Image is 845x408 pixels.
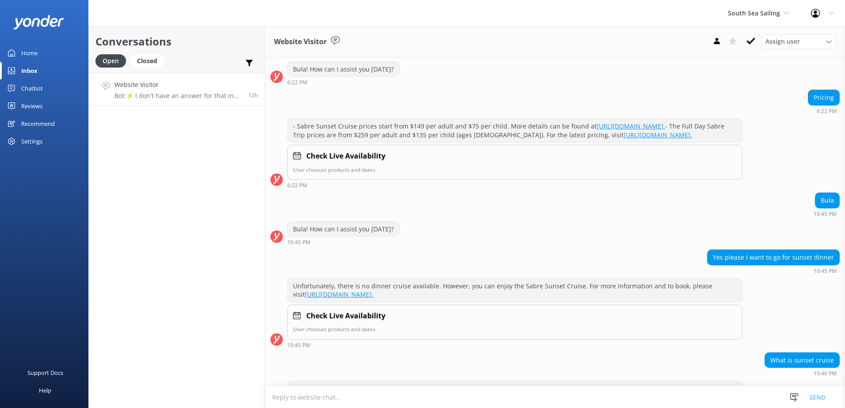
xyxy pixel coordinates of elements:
div: Chatbot [21,79,43,97]
div: Unfortunately, there is no dinner cruise available. However, you can enjoy the Sabre Sunset Cruis... [288,279,742,302]
h4: Check Live Availability [306,151,385,162]
div: Pricing [808,90,839,105]
img: yonder-white-logo.png [13,15,64,30]
div: Sep 02 2025 10:45pm (UTC +12:00) Pacific/Auckland [707,268,840,274]
div: Sep 02 2025 06:22pm (UTC +12:00) Pacific/Auckland [287,182,742,188]
div: Sep 02 2025 10:45pm (UTC +12:00) Pacific/Auckland [287,239,400,245]
span: Assign user [765,37,800,46]
a: Website VisitorBot:⚡ I don't have an answer for that in my knowledge base. Please try and rephras... [89,73,265,106]
p: User chooses products and dates. [293,325,737,333]
div: Assign User [761,34,836,49]
strong: 10:45 PM [287,240,310,245]
div: Sep 02 2025 10:46pm (UTC +12:00) Pacific/Auckland [765,370,840,376]
div: Yes please I want to go for sunset dinner [708,250,839,265]
div: Recommend [21,115,55,132]
div: Settings [21,132,42,150]
div: Inbox [21,62,38,79]
div: Closed [130,54,164,68]
strong: 10:45 PM [814,268,837,274]
div: Sep 02 2025 10:45pm (UTC +12:00) Pacific/Auckland [814,211,840,217]
span: South Sea Sailing [728,9,780,17]
p: User chooses products and dates. [293,166,737,174]
a: [URL][DOMAIN_NAME]. [624,131,692,139]
div: Bula! How can I assist you [DATE]? [288,62,399,77]
div: Sep 02 2025 06:22pm (UTC +12:00) Pacific/Auckland [808,108,840,114]
div: Reviews [21,97,42,115]
div: What is sunset cruise [765,353,839,368]
strong: 10:45 PM [287,343,310,348]
h4: Website Visitor [114,80,242,90]
div: Help [39,382,51,399]
a: [URL][DOMAIN_NAME]. [305,290,373,298]
div: Bula! How can I assist you [DATE]? [288,222,399,237]
p: Bot: ⚡ I don't have an answer for that in my knowledge base. Please try and rephrase your questio... [114,92,242,100]
div: Sep 02 2025 10:45pm (UTC +12:00) Pacific/Auckland [287,342,742,348]
strong: 10:46 PM [814,371,837,376]
a: [URL][DOMAIN_NAME]. [597,122,665,130]
div: Sep 02 2025 06:22pm (UTC +12:00) Pacific/Auckland [287,79,400,85]
div: Open [95,54,126,68]
strong: 6:22 PM [287,80,307,85]
strong: 10:45 PM [814,212,837,217]
div: Support Docs [27,364,63,382]
div: Bula [815,193,839,208]
strong: 6:22 PM [817,109,837,114]
span: Sep 02 2025 10:46pm (UTC +12:00) Pacific/Auckland [248,91,258,99]
div: - Sabre Sunset Cruise prices start from $149 per adult and $75 per child. More details can be fou... [288,119,742,142]
a: Open [95,56,130,65]
div: Home [21,44,38,62]
strong: 6:22 PM [287,183,307,188]
h4: Check Live Availability [306,310,385,322]
a: Closed [130,56,168,65]
h2: Conversations [95,33,258,50]
h3: Website Visitor [274,36,327,48]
